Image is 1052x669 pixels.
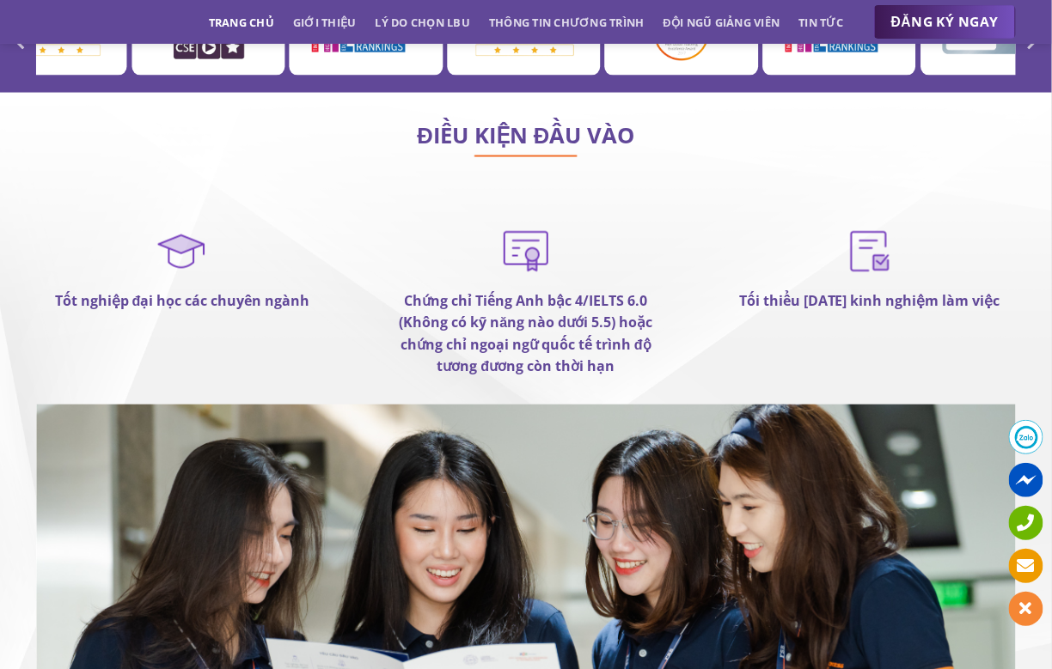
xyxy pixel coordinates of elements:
[55,292,310,311] strong: Tốt nghiệp đại học các chuyên ngành
[489,7,645,38] a: Thông tin chương trình
[874,5,1016,40] a: ĐĂNG KÝ NGAY
[474,155,578,157] img: line-lbu.jpg
[799,7,844,38] a: Tin tức
[400,292,653,377] strong: Chứng chỉ Tiếng Anh bậc 4/IELTS 6.0 (Không có kỹ năng nào dưới 5.5) hoặc chứng chỉ ngoại ngữ quốc...
[293,7,357,38] a: Giới thiệu
[36,127,1016,144] h2: ĐIỀU KIỆN ĐẦU VÀO
[891,11,999,33] span: ĐĂNG KÝ NGAY
[664,7,780,38] a: Đội ngũ giảng viên
[739,292,1000,311] strong: Tối thiểu [DATE] kinh nghiệm làm việc
[209,7,274,38] a: Trang chủ
[376,7,471,38] a: Lý do chọn LBU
